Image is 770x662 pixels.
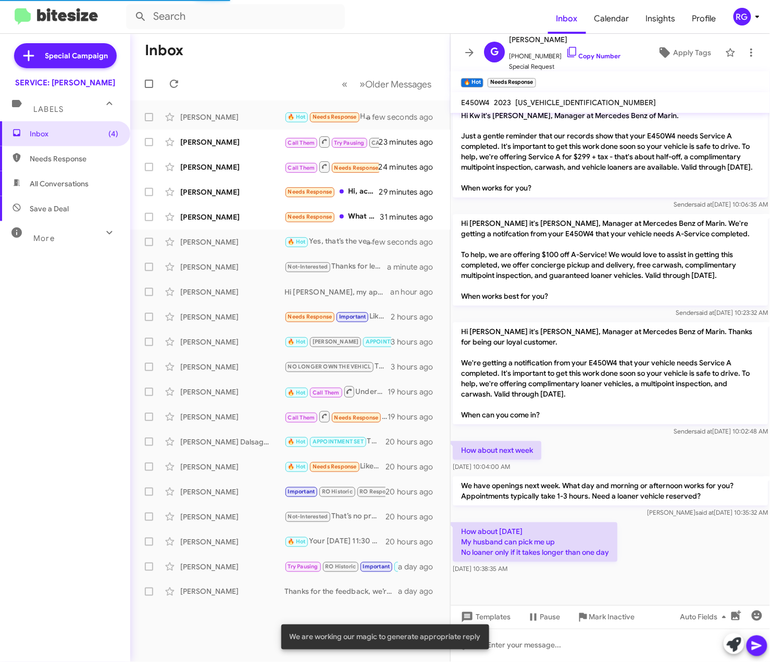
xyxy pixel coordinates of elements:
div: [PERSON_NAME] Dalsager [180,437,284,447]
nav: Page navigation example [336,73,438,95]
h1: Inbox [145,42,183,59]
a: Copy Number [566,52,620,60]
span: Needs Response [334,414,379,421]
div: What is your price for the service? [284,211,380,223]
span: Try Pausing [288,563,318,570]
span: » [359,78,365,91]
button: Pause [519,608,568,627]
div: a minute ago [387,262,442,272]
span: Needs Response [288,313,332,320]
span: Call Them [288,164,315,171]
span: Important [363,563,390,570]
div: 19 hours ago [388,387,442,397]
a: Special Campaign [14,43,117,68]
div: That’s no problem at all; you can disregard the reminder for now. When the service indicator come... [284,511,386,523]
span: Sender [DATE] 10:23:32 AM [676,309,768,317]
a: Inbox [548,4,586,34]
span: 🔥 Hot [288,389,306,396]
div: 24 minutes ago [379,162,442,172]
span: Not-Interested [288,513,328,520]
div: [DATE] ([DATE]) late afternoon with a ride home, as I am leaving for 10 days ([DATE]-[DATE]) woul... [284,160,379,173]
span: [US_VEHICLE_IDENTIFICATION_NUMBER] [515,98,656,107]
span: Call Them [313,389,340,396]
span: Inbox [30,129,118,139]
span: Save a Deal [30,203,69,214]
div: 20 hours ago [386,537,442,547]
span: said at [694,201,712,209]
span: 🔥 Hot [288,113,306,120]
span: RO Responded Historic [359,488,422,495]
div: Thanks for letting us know!We offer pick-up and delivery service with loaner vehicles available i... [284,261,387,273]
div: RG [734,8,751,26]
div: [PERSON_NAME] [180,462,284,472]
button: Apply Tags [648,43,720,62]
span: Needs Response [313,463,357,470]
span: said at [696,509,714,517]
div: [PERSON_NAME] [180,487,284,497]
span: Special Campaign [45,50,108,61]
button: Auto Fields [672,608,739,627]
div: 3 hours ago [391,362,442,372]
span: 🔥 Hot [397,563,415,570]
span: APPOINTMENT SET [366,338,417,345]
div: [PERSON_NAME] [180,137,284,147]
span: Try Pausing [334,139,365,146]
div: 23 minutes ago [379,137,442,147]
span: Templates [459,608,511,627]
div: Thanks, we've updated our records to reflect the lease return in [DATE] and removed the vehicle f... [284,361,391,373]
div: 20 hours ago [386,462,442,472]
div: [PERSON_NAME] [180,287,284,297]
div: [PERSON_NAME] [180,387,284,397]
span: 🔥 Hot [288,438,306,445]
button: Templates [451,608,519,627]
span: RO Historic [325,563,356,570]
span: More [33,234,55,243]
div: an hour ago [391,287,442,297]
div: [PERSON_NAME] [180,512,284,522]
p: Hi [PERSON_NAME] it's [PERSON_NAME], Manager at Mercedes Benz of Marin. Thanks for being our loya... [453,323,768,425]
span: Needs Response [30,154,118,164]
span: Pause [540,608,560,627]
div: [PERSON_NAME] [180,587,284,597]
div: 20 hours ago [386,512,442,522]
span: Needs Response [313,113,357,120]
div: [PERSON_NAME] [180,362,284,372]
span: said at [696,309,714,317]
div: [PERSON_NAME] [180,262,284,272]
div: 3 hours ago [391,337,442,347]
div: [PERSON_NAME] [180,162,284,172]
div: That works, I've reserved 16th at 1:00 PM for drop off and a loaner reserved. Please bring your d... [284,336,391,348]
div: 20 hours ago [386,487,442,497]
small: Needs Response [488,78,536,87]
span: Needs Response [334,164,379,171]
span: We are working our magic to generate appropriate reply [290,632,481,642]
span: 🔥 Hot [288,538,306,545]
div: How about [DATE] My husband can pick me up No loaner only if it takes longer than one day [284,111,379,123]
p: How about [DATE] My husband can pick me up No loaner only if it takes longer than one day [453,523,617,562]
div: SERVICE: [PERSON_NAME] [15,78,115,88]
button: Next [353,73,438,95]
div: 2 hours ago [391,312,442,322]
div: Thank you [284,436,386,448]
button: RG [725,8,759,26]
div: Thanks for the feedback, we’re glad the service met your expectations and was completed on time. ... [284,587,398,597]
div: [PERSON_NAME] [180,187,284,197]
div: [PERSON_NAME] [180,312,284,322]
span: Auto Fields [680,608,730,627]
span: [PHONE_NUMBER] [509,46,620,61]
span: 🔥 Hot [288,463,306,470]
div: Understood, I’ve canceled your [DATE] appointment and loaner reservation. I’ll note the service d... [284,385,388,398]
div: 29 minutes ago [379,187,442,197]
input: Search [126,4,345,29]
p: Hi Kw it's [PERSON_NAME], Manager at Mercedes Benz of Marin. Just a gentle reminder that our reco... [453,106,768,198]
div: [PERSON_NAME] [180,562,284,572]
div: Hi [PERSON_NAME], my apologies for the earlier mix-up. I’ve confirmed your vehicle is a 2020 AMG ... [284,287,391,297]
a: Insights [638,4,684,34]
span: Call Them [288,414,315,421]
a: Calendar [586,4,638,34]
div: Let me check the car and I'll get back to you ! Thank you [284,135,379,148]
span: Mark Inactive [589,608,635,627]
p: We have openings next week. What day and morning or afternoon works for you? Appointments typical... [453,477,768,506]
span: Apply Tags [673,43,711,62]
